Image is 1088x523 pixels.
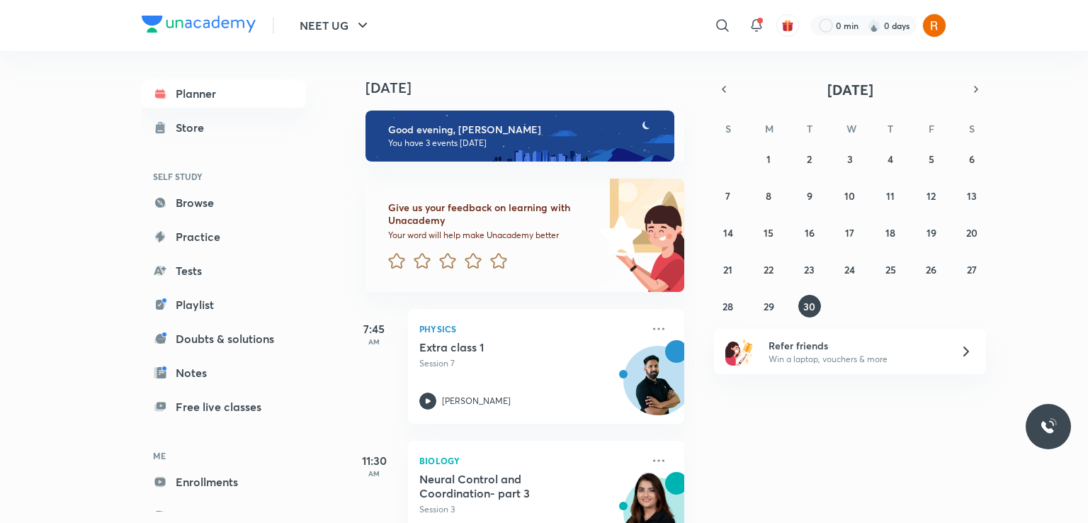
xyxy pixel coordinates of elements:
abbr: September 7, 2025 [725,189,730,203]
p: Biology [419,452,642,469]
button: avatar [776,14,799,37]
abbr: September 30, 2025 [803,300,815,313]
abbr: September 18, 2025 [885,226,895,240]
p: Physics [419,320,642,337]
button: September 28, 2025 [717,295,739,317]
a: Notes [142,359,306,387]
a: Free live classes [142,393,306,421]
abbr: September 13, 2025 [967,189,977,203]
abbr: September 2, 2025 [807,152,812,166]
abbr: Thursday [888,122,893,135]
img: feedback_image [552,179,684,292]
button: September 29, 2025 [757,295,780,317]
button: September 10, 2025 [839,184,861,207]
p: Your word will help make Unacademy better [388,230,595,241]
abbr: September 20, 2025 [966,226,977,240]
h6: SELF STUDY [142,164,306,189]
a: Tests [142,257,306,285]
p: Session 7 [419,357,642,370]
button: September 23, 2025 [798,258,821,281]
button: September 27, 2025 [960,258,983,281]
abbr: September 25, 2025 [885,263,896,276]
button: September 30, 2025 [798,295,821,317]
a: Planner [142,79,306,108]
button: September 13, 2025 [960,184,983,207]
abbr: September 26, 2025 [926,263,936,276]
abbr: September 6, 2025 [969,152,975,166]
button: September 7, 2025 [717,184,739,207]
abbr: Sunday [725,122,731,135]
button: September 12, 2025 [920,184,943,207]
button: September 21, 2025 [717,258,739,281]
button: September 19, 2025 [920,221,943,244]
p: Session 3 [419,503,642,516]
abbr: September 11, 2025 [886,189,895,203]
img: avatar [781,19,794,32]
a: Doubts & solutions [142,325,306,353]
h4: [DATE] [365,79,698,96]
abbr: September 27, 2025 [967,263,977,276]
abbr: Saturday [969,122,975,135]
p: AM [346,337,402,346]
button: September 20, 2025 [960,221,983,244]
h5: Neural Control and Coordination- part 3 [419,472,596,500]
button: September 24, 2025 [839,258,861,281]
button: September 6, 2025 [960,147,983,170]
div: Store [176,119,212,136]
a: Enrollments [142,468,306,496]
img: referral [725,337,754,366]
button: September 18, 2025 [879,221,902,244]
p: AM [346,469,402,478]
a: Browse [142,189,306,217]
abbr: September 12, 2025 [926,189,936,203]
abbr: September 9, 2025 [807,189,812,203]
button: NEET UG [291,11,380,40]
h6: Good evening, [PERSON_NAME] [388,123,662,136]
button: September 8, 2025 [757,184,780,207]
abbr: Friday [929,122,934,135]
img: evening [365,111,674,162]
button: September 3, 2025 [839,147,861,170]
button: September 5, 2025 [920,147,943,170]
button: [DATE] [734,79,966,99]
img: streak [867,18,881,33]
a: Store [142,113,306,142]
abbr: September 23, 2025 [804,263,815,276]
a: Company Logo [142,16,256,36]
img: ttu [1040,418,1057,435]
p: You have 3 events [DATE] [388,137,662,149]
h6: ME [142,444,306,468]
a: Practice [142,223,306,251]
button: September 25, 2025 [879,258,902,281]
abbr: September 21, 2025 [723,263,732,276]
h5: 7:45 [346,320,402,337]
abbr: September 17, 2025 [845,226,854,240]
abbr: September 28, 2025 [722,300,733,313]
abbr: September 8, 2025 [766,189,771,203]
abbr: September 14, 2025 [723,226,733,240]
button: September 15, 2025 [757,221,780,244]
h6: Refer friends [769,338,943,353]
button: September 22, 2025 [757,258,780,281]
button: September 26, 2025 [920,258,943,281]
span: [DATE] [827,80,873,99]
abbr: September 29, 2025 [764,300,774,313]
abbr: September 3, 2025 [847,152,853,166]
abbr: September 24, 2025 [844,263,855,276]
p: Win a laptop, vouchers & more [769,353,943,366]
abbr: Monday [765,122,773,135]
a: Playlist [142,291,306,319]
img: Company Logo [142,16,256,33]
abbr: September 4, 2025 [888,152,893,166]
abbr: Wednesday [846,122,856,135]
button: September 4, 2025 [879,147,902,170]
h5: Extra class 1 [419,340,596,354]
button: September 1, 2025 [757,147,780,170]
button: September 2, 2025 [798,147,821,170]
abbr: September 15, 2025 [764,226,773,240]
button: September 16, 2025 [798,221,821,244]
abbr: Tuesday [807,122,812,135]
img: Avatar [624,354,692,422]
p: [PERSON_NAME] [442,395,511,407]
button: September 17, 2025 [839,221,861,244]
